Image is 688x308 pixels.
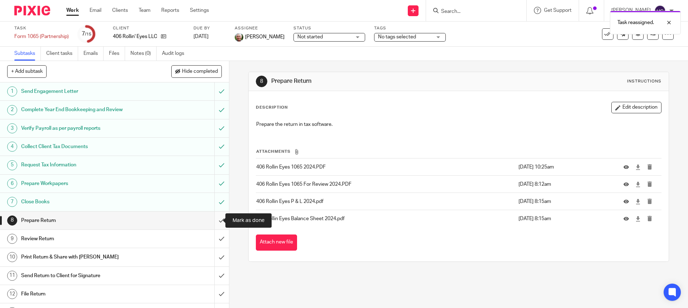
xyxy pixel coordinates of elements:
h1: File Return [21,289,145,299]
p: [DATE] 8:15am [519,198,613,205]
img: kim_profile.jpg [235,33,243,42]
a: Notes (0) [130,47,157,61]
span: Not started [297,34,323,39]
div: 2 [7,105,17,115]
div: Form 1065 (Partnership) [14,33,69,40]
h1: Review Return [21,233,145,244]
div: 11 [7,271,17,281]
p: [DATE] 10:25am [519,164,613,171]
a: Work [66,7,79,14]
a: Download [635,164,641,171]
p: 406 Rollin Eyes P & L 2024.pdf [256,198,515,205]
div: 5 [7,160,17,170]
div: 3 [7,123,17,133]
button: Attach new file [256,234,297,251]
a: Client tasks [46,47,78,61]
a: Download [635,181,641,188]
h1: Send Return to Client for Signature [21,270,145,281]
label: Due by [193,25,226,31]
a: Settings [190,7,209,14]
label: Status [293,25,365,31]
button: Edit description [611,102,661,113]
a: Download [635,215,641,222]
span: Attachments [256,150,291,153]
div: 7 [82,30,91,38]
p: 406 Rollin Eyes 1065 2024.PDF [256,164,515,171]
a: Team [139,7,150,14]
div: 10 [7,252,17,262]
p: [DATE] 8:15am [519,215,613,222]
div: 8 [7,215,17,226]
div: 8 [256,76,267,87]
h1: Send Engagement Letter [21,86,145,97]
a: Reports [161,7,179,14]
p: 406 Rollin Eyes 1065 For Review 2024.PDF [256,181,515,188]
h1: Close Books [21,196,145,207]
img: svg%3E [654,5,666,16]
p: 406 Rollin Eyes Balance Sheet 2024.pdf [256,215,515,222]
a: Email [90,7,101,14]
div: Instructions [627,79,661,84]
button: Hide completed [171,65,222,77]
div: 1 [7,86,17,96]
h1: Request Tax Information [21,160,145,170]
p: [DATE] 8:12am [519,181,613,188]
h1: Print Return & Share with [PERSON_NAME] [21,252,145,262]
span: [DATE] [193,34,209,39]
p: Description [256,105,288,110]
a: Clients [112,7,128,14]
div: 4 [7,142,17,152]
span: Hide completed [182,69,218,75]
a: Emails [83,47,104,61]
h1: Verify Payroll as per payroll reports [21,123,145,134]
div: 12 [7,289,17,299]
p: Prepare the return in tax software. [256,121,661,128]
div: 9 [7,234,17,244]
a: Audit logs [162,47,190,61]
h1: Prepare Return [21,215,145,226]
a: Files [109,47,125,61]
span: No tags selected [378,34,416,39]
div: 7 [7,197,17,207]
h1: Collect Client Tax Documents [21,141,145,152]
button: + Add subtask [7,65,47,77]
img: Pixie [14,6,50,15]
p: 406 Rollin' Eyes LLC [113,33,157,40]
label: Assignee [235,25,285,31]
a: Download [635,198,641,205]
h1: Complete Year End Bookkeeping and Review [21,104,145,115]
label: Task [14,25,69,31]
p: Task reassigned. [617,19,654,26]
label: Client [113,25,185,31]
span: [PERSON_NAME] [245,33,285,41]
a: Subtasks [14,47,41,61]
div: 6 [7,179,17,189]
h1: Prepare Return [271,77,474,85]
h1: Prepare Workpapers [21,178,145,189]
small: /15 [85,32,91,36]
